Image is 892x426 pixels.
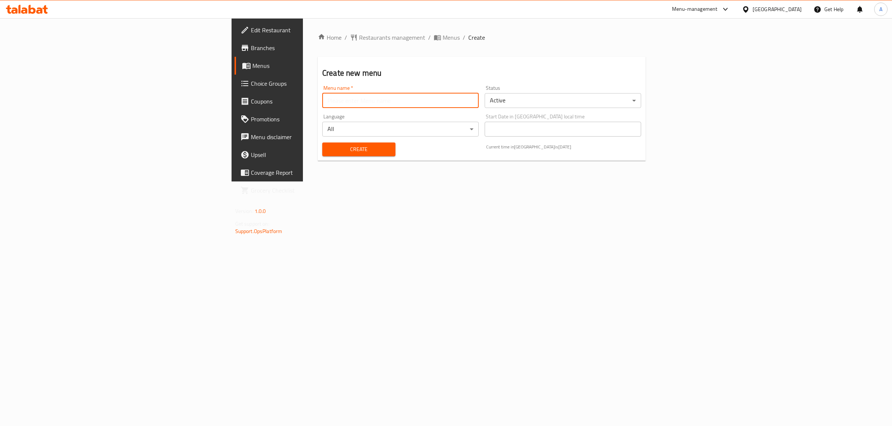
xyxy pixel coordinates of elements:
span: 1.0.0 [255,206,266,216]
span: Choice Groups [251,79,375,88]
div: All [322,122,479,137]
span: Edit Restaurant [251,26,375,35]
nav: breadcrumb [318,33,646,42]
div: Menu-management [672,5,718,14]
span: Restaurants management [359,33,425,42]
a: Promotions [235,110,381,128]
span: Upsell [251,150,375,159]
a: Edit Restaurant [235,21,381,39]
span: A [879,5,882,13]
div: Active [485,93,641,108]
a: Choice Groups [235,75,381,92]
span: Menus [252,61,375,70]
span: Grocery Checklist [251,186,375,195]
li: / [463,33,465,42]
div: [GEOGRAPHIC_DATA] [753,5,802,13]
a: Support.OpsPlatform [235,226,282,236]
button: Create [322,142,395,156]
a: Restaurants management [350,33,425,42]
span: Coupons [251,97,375,106]
a: Menus [434,33,460,42]
a: Menu disclaimer [235,128,381,146]
p: Current time in [GEOGRAPHIC_DATA] is [DATE] [486,144,641,150]
a: Coupons [235,92,381,110]
li: / [428,33,431,42]
span: Menus [443,33,460,42]
input: Please enter Menu name [322,93,479,108]
a: Grocery Checklist [235,181,381,199]
a: Upsell [235,146,381,164]
a: Menus [235,57,381,75]
span: Promotions [251,115,375,124]
span: Coverage Report [251,168,375,177]
span: Create [468,33,485,42]
a: Coverage Report [235,164,381,181]
span: Get support on: [235,219,269,229]
span: Branches [251,43,375,52]
h2: Create new menu [322,68,641,79]
a: Branches [235,39,381,57]
span: Create [328,145,390,154]
span: Menu disclaimer [251,132,375,141]
span: Version: [235,206,253,216]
